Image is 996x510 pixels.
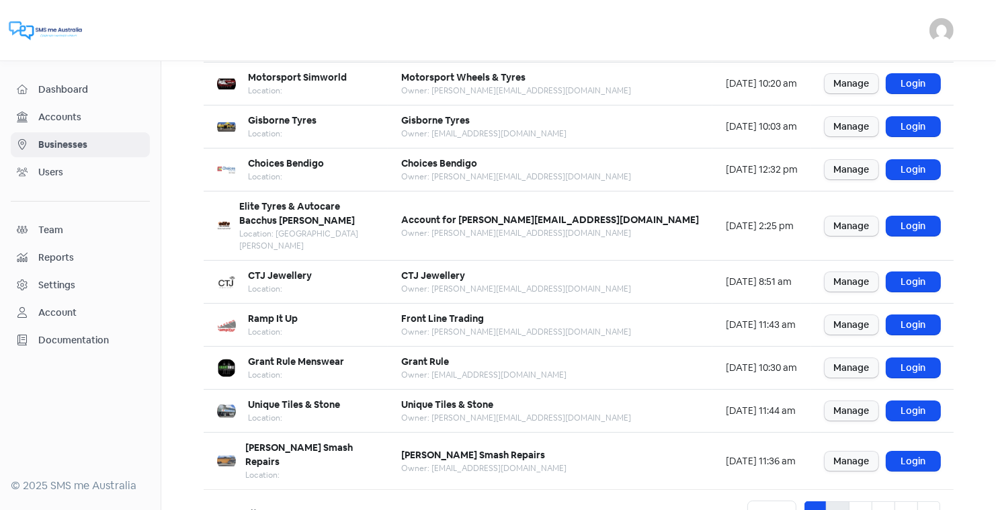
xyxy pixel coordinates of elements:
[401,214,699,226] b: Account for [PERSON_NAME][EMAIL_ADDRESS][DOMAIN_NAME]
[886,272,940,292] a: Login
[825,74,878,93] a: Manage
[886,401,940,421] a: Login
[248,326,298,338] div: Location:
[401,369,567,381] div: Owner: [EMAIL_ADDRESS][DOMAIN_NAME]
[401,398,493,411] b: Unique Tiles & Stone
[401,157,477,169] b: Choices Bendigo
[886,216,940,236] a: Login
[825,160,878,179] a: Manage
[825,452,878,471] a: Manage
[11,105,150,130] a: Accounts
[726,454,798,468] div: [DATE] 11:36 am
[11,478,150,494] div: © 2025 SMS me Australia
[245,469,374,481] div: Location:
[886,160,940,179] a: Login
[38,278,75,292] div: Settings
[239,228,374,252] div: Location: [GEOGRAPHIC_DATA][PERSON_NAME]
[38,110,144,124] span: Accounts
[217,316,236,335] img: 35f4c1ad-4f2e-48ad-ab30-5155fdf70f3d-250x250.png
[248,355,344,368] b: Grant Rule Menswear
[401,171,631,183] div: Owner: [PERSON_NAME][EMAIL_ADDRESS][DOMAIN_NAME]
[248,398,340,411] b: Unique Tiles & Stone
[726,275,798,289] div: [DATE] 8:51 am
[401,114,470,126] b: Gisborne Tyres
[825,117,878,136] a: Manage
[38,333,144,347] span: Documentation
[726,120,798,134] div: [DATE] 10:03 am
[248,283,312,295] div: Location:
[726,163,798,177] div: [DATE] 12:32 pm
[401,312,484,325] b: Front Line Trading
[248,71,347,83] b: Motorsport Simworld
[239,200,355,226] b: Elite Tyres & Autocare Bacchus [PERSON_NAME]
[886,74,940,93] a: Login
[38,306,77,320] div: Account
[217,402,236,421] img: 052dc0f5-0326-4f27-ad8e-36ef436f33b3-250x250.png
[401,412,631,424] div: Owner: [PERSON_NAME][EMAIL_ADDRESS][DOMAIN_NAME]
[217,359,236,378] img: 4a6b15b7-8deb-4f81-962f-cd6db14835d5-250x250.png
[248,412,340,424] div: Location:
[11,328,150,353] a: Documentation
[401,462,567,474] div: Owner: [EMAIL_ADDRESS][DOMAIN_NAME]
[38,83,144,97] span: Dashboard
[825,401,878,421] a: Manage
[11,132,150,157] a: Businesses
[248,157,324,169] b: Choices Bendigo
[401,85,631,97] div: Owner: [PERSON_NAME][EMAIL_ADDRESS][DOMAIN_NAME]
[825,358,878,378] a: Manage
[11,77,150,102] a: Dashboard
[248,312,298,325] b: Ramp It Up
[825,315,878,335] a: Manage
[11,245,150,270] a: Reports
[217,118,236,136] img: 63d568eb-2aa7-4a3e-ac80-3fa331f9deb7-250x250.png
[825,216,878,236] a: Manage
[401,71,526,83] b: Motorsport Wheels & Tyres
[726,318,798,332] div: [DATE] 11:43 am
[217,273,236,292] img: 7be11b49-75b7-437a-b653-4ef32f684f53-250x250.png
[217,216,231,235] img: 66d538de-5a83-4c3b-bc95-2d621ac501ae-250x250.png
[825,272,878,292] a: Manage
[401,283,631,295] div: Owner: [PERSON_NAME][EMAIL_ADDRESS][DOMAIN_NAME]
[11,160,150,185] a: Users
[401,269,465,282] b: CTJ Jewellery
[38,223,144,237] span: Team
[38,165,144,179] span: Users
[248,171,324,183] div: Location:
[11,273,150,298] a: Settings
[929,18,954,42] img: User
[886,117,940,136] a: Login
[401,227,699,239] div: Owner: [PERSON_NAME][EMAIL_ADDRESS][DOMAIN_NAME]
[248,369,344,381] div: Location:
[11,300,150,325] a: Account
[886,452,940,471] a: Login
[401,326,631,338] div: Owner: [PERSON_NAME][EMAIL_ADDRESS][DOMAIN_NAME]
[217,161,236,179] img: 0e827074-2277-4e51-9f29-4863781f49ff-250x250.png
[401,449,545,461] b: [PERSON_NAME] Smash Repairs
[886,315,940,335] a: Login
[217,75,236,93] img: f04f9500-df2d-4bc6-9216-70fe99c8ada6-250x250.png
[726,404,798,418] div: [DATE] 11:44 am
[248,269,312,282] b: CTJ Jewellery
[726,361,798,375] div: [DATE] 10:30 am
[401,128,567,140] div: Owner: [EMAIL_ADDRESS][DOMAIN_NAME]
[38,251,144,265] span: Reports
[217,452,236,470] img: 41d3e966-6eab-4070-a8ed-998341c7dede-250x250.png
[38,138,144,152] span: Businesses
[11,218,150,243] a: Team
[248,114,317,126] b: Gisborne Tyres
[245,441,353,468] b: [PERSON_NAME] Smash Repairs
[726,219,798,233] div: [DATE] 2:25 pm
[886,358,940,378] a: Login
[726,77,798,91] div: [DATE] 10:20 am
[248,128,317,140] div: Location:
[248,85,347,97] div: Location:
[401,355,449,368] b: Grant Rule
